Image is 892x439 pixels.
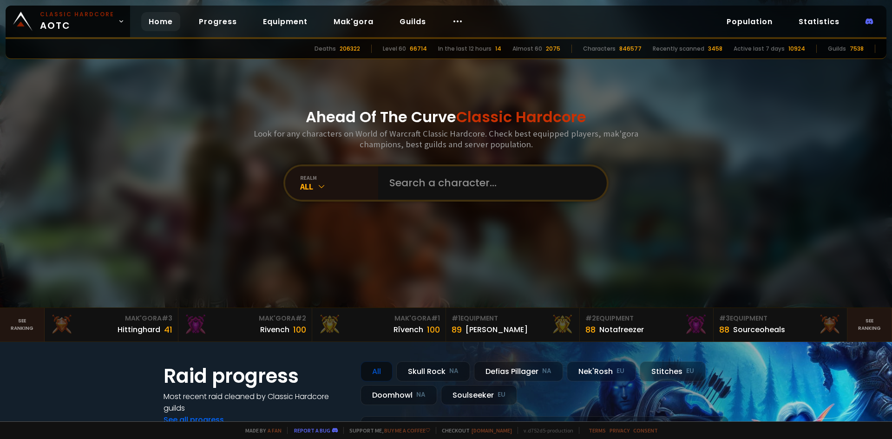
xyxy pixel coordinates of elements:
[178,308,312,341] a: Mak'Gora#2Rivench100
[828,45,846,53] div: Guilds
[441,385,517,405] div: Soulseeker
[542,367,551,376] small: NA
[162,314,172,323] span: # 3
[512,45,542,53] div: Almost 60
[518,427,573,434] span: v. d752d5 - production
[164,323,172,336] div: 41
[734,45,785,53] div: Active last 7 days
[343,427,430,434] span: Support me,
[191,12,244,31] a: Progress
[164,391,349,414] h4: Most recent raid cleaned by Classic Hardcore guilds
[472,427,512,434] a: [DOMAIN_NAME]
[719,314,841,323] div: Equipment
[394,324,423,335] div: Rîvench
[733,324,785,335] div: Sourceoheals
[495,45,501,53] div: 14
[250,128,642,150] h3: Look for any characters on World of Warcraft Classic Hardcore. Check best equipped players, mak'g...
[300,181,378,192] div: All
[686,367,694,376] small: EU
[293,323,306,336] div: 100
[617,367,624,376] small: EU
[396,361,470,381] div: Skull Rock
[384,427,430,434] a: Buy me a coffee
[585,323,596,336] div: 88
[361,385,437,405] div: Doomhowl
[546,45,560,53] div: 2075
[306,106,586,128] h1: Ahead Of The Curve
[384,166,596,200] input: Search a character...
[452,323,462,336] div: 89
[466,324,528,335] div: [PERSON_NAME]
[498,390,505,400] small: EU
[318,314,440,323] div: Mak'Gora
[580,308,714,341] a: #2Equipment88Notafreezer
[383,45,406,53] div: Level 60
[326,12,381,31] a: Mak'gora
[850,45,864,53] div: 7538
[295,314,306,323] span: # 2
[240,427,282,434] span: Made by
[452,314,574,323] div: Equipment
[719,323,729,336] div: 88
[585,314,596,323] span: # 2
[427,323,440,336] div: 100
[260,324,289,335] div: Rivench
[268,427,282,434] a: a fan
[788,45,805,53] div: 10924
[416,390,426,400] small: NA
[438,45,492,53] div: In the last 12 hours
[40,10,114,19] small: Classic Hardcore
[312,308,446,341] a: Mak'Gora#1Rîvench100
[294,427,330,434] a: Report a bug
[340,45,360,53] div: 206322
[714,308,847,341] a: #3Equipment88Sourceoheals
[431,314,440,323] span: # 1
[184,314,306,323] div: Mak'Gora
[40,10,114,33] span: AOTC
[436,427,512,434] span: Checkout
[640,361,706,381] div: Stitches
[392,12,433,31] a: Guilds
[719,12,780,31] a: Population
[164,361,349,391] h1: Raid progress
[452,314,460,323] span: # 1
[719,314,730,323] span: # 3
[361,361,393,381] div: All
[653,45,704,53] div: Recently scanned
[410,45,427,53] div: 66714
[633,427,658,434] a: Consent
[589,427,606,434] a: Terms
[300,174,378,181] div: realm
[449,367,459,376] small: NA
[446,308,580,341] a: #1Equipment89[PERSON_NAME]
[456,106,586,127] span: Classic Hardcore
[567,361,636,381] div: Nek'Rosh
[619,45,642,53] div: 846577
[315,45,336,53] div: Deaths
[583,45,616,53] div: Characters
[256,12,315,31] a: Equipment
[474,361,563,381] div: Defias Pillager
[45,308,178,341] a: Mak'Gora#3Hittinghard41
[847,308,892,341] a: Seeranking
[118,324,160,335] div: Hittinghard
[6,6,130,37] a: Classic HardcoreAOTC
[50,314,172,323] div: Mak'Gora
[164,414,224,425] a: See all progress
[599,324,644,335] div: Notafreezer
[610,427,630,434] a: Privacy
[708,45,722,53] div: 3458
[141,12,180,31] a: Home
[791,12,847,31] a: Statistics
[585,314,708,323] div: Equipment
